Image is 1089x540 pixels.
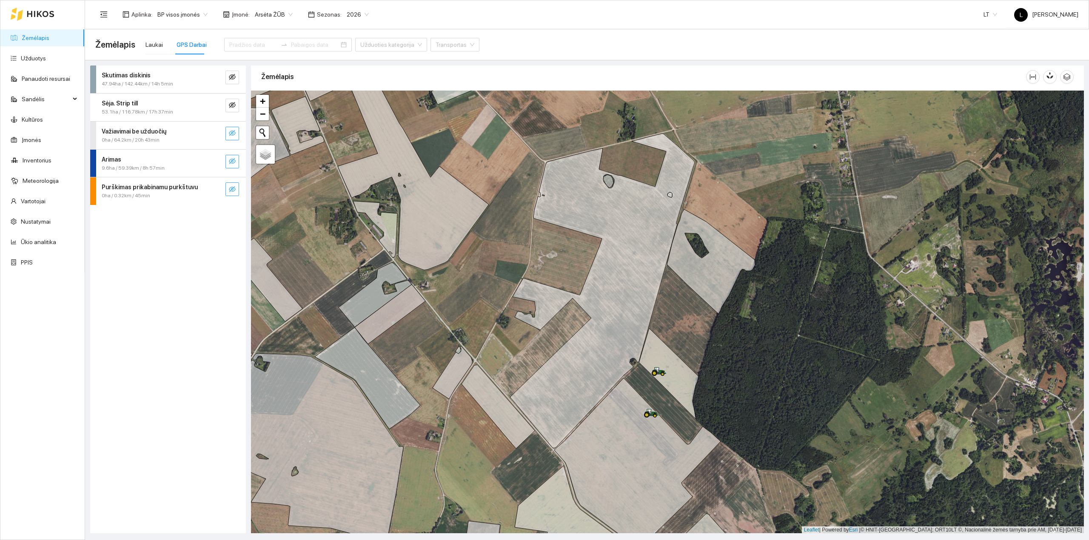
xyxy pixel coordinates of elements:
button: eye-invisible [225,71,239,84]
span: BP visos įmonės [157,8,208,21]
strong: Purškimas prikabinamu purkštuvu [102,184,198,190]
a: Panaudoti resursai [22,75,70,82]
span: eye-invisible [229,186,236,194]
button: eye-invisible [225,155,239,168]
button: Initiate a new search [256,126,269,139]
div: Laukai [145,40,163,49]
a: Ūkio analitika [21,239,56,245]
a: Esri [849,527,858,533]
div: Skutimas diskinis47.94ha / 142.44km / 14h 5mineye-invisible [90,65,246,93]
a: Kultūros [22,116,43,123]
span: Sandėlis [22,91,70,108]
span: layout [123,11,129,18]
div: Purškimas prikabinamu purkštuvu0ha / 0.32km / 45mineye-invisible [90,177,246,205]
span: column-width [1026,74,1039,80]
button: column-width [1026,70,1040,84]
a: Leaflet [804,527,819,533]
span: shop [223,11,230,18]
span: | [859,527,861,533]
span: 47.94ha / 142.44km / 14h 5min [102,80,173,88]
a: Zoom out [256,108,269,120]
a: Užduotys [21,55,46,62]
strong: Arimas [102,156,121,163]
a: Įmonės [22,136,41,143]
a: Zoom in [256,95,269,108]
strong: Sėja. Strip till [102,100,138,107]
span: menu-fold [100,11,108,18]
span: Žemėlapis [95,38,135,51]
button: menu-fold [95,6,112,23]
div: Važiavimai be užduočių0ha / 64.2km / 20h 43mineye-invisible [90,122,246,149]
span: Įmonė : [232,10,250,19]
span: L [1020,8,1023,22]
span: 0ha / 64.2km / 20h 43min [102,136,160,144]
span: 9.6ha / 59.39km / 8h 57min [102,164,165,172]
strong: Važiavimai be užduočių [102,128,166,135]
input: Pabaigos data [291,40,339,49]
span: eye-invisible [229,74,236,82]
div: Žemėlapis [261,65,1026,89]
a: Nustatymai [21,218,51,225]
a: Vartotojai [21,198,46,205]
span: calendar [308,11,315,18]
a: Inventorius [23,157,51,164]
button: eye-invisible [225,182,239,196]
a: Žemėlapis [22,34,49,41]
span: Aplinka : [131,10,152,19]
span: LT [984,8,997,21]
span: swap-right [281,41,288,48]
button: eye-invisible [225,99,239,112]
span: to [281,41,288,48]
span: Sezonas : [317,10,342,19]
div: | Powered by © HNIT-[GEOGRAPHIC_DATA]; ORT10LT ©, Nacionalinė žemės tarnyba prie AM, [DATE]-[DATE] [802,526,1084,534]
span: eye-invisible [229,102,236,110]
span: + [260,96,265,106]
span: 2026 [347,8,369,21]
span: 53.1ha / 116.78km / 17h 37min [102,108,173,116]
a: Meteorologija [23,177,59,184]
a: PPIS [21,259,33,266]
span: eye-invisible [229,158,236,166]
a: Layers [256,145,275,164]
input: Pradžios data [229,40,277,49]
span: 0ha / 0.32km / 45min [102,192,150,200]
div: GPS Darbai [177,40,207,49]
button: eye-invisible [225,127,239,140]
span: [PERSON_NAME] [1014,11,1078,18]
span: eye-invisible [229,130,236,138]
strong: Skutimas diskinis [102,72,151,79]
div: Arimas9.6ha / 59.39km / 8h 57mineye-invisible [90,150,246,177]
span: Arsėta ŽŪB [255,8,293,21]
span: − [260,108,265,119]
div: Sėja. Strip till53.1ha / 116.78km / 17h 37mineye-invisible [90,94,246,121]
